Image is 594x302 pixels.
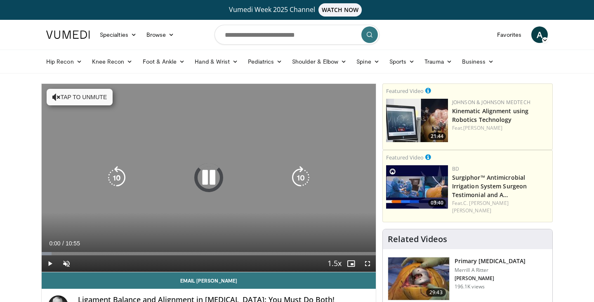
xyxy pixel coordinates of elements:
a: Specialties [95,26,141,43]
a: Browse [141,26,179,43]
button: Fullscreen [359,255,376,272]
a: A [531,26,548,43]
a: Pediatrics [243,53,287,70]
button: Tap to unmute [47,89,113,105]
video-js: Video Player [42,84,376,272]
div: Progress Bar [42,252,376,255]
a: Trauma [420,53,457,70]
a: Hip Recon [41,53,87,70]
a: Shoulder & Elbow [287,53,351,70]
a: Foot & Ankle [138,53,190,70]
span: 10:55 [66,240,80,247]
a: Favorites [492,26,526,43]
button: Enable picture-in-picture mode [343,255,359,272]
input: Search topics, interventions [214,25,379,45]
span: / [62,240,64,247]
a: Spine [351,53,384,70]
span: 03:40 [428,199,446,207]
span: 0:00 [49,240,60,247]
a: Knee Recon [87,53,138,70]
img: VuMedi Logo [46,31,90,39]
button: Unmute [58,255,75,272]
button: Play [42,255,58,272]
button: Playback Rate [326,255,343,272]
a: Vumedi Week 2025 ChannelWATCH NOW [47,3,547,17]
a: Hand & Wrist [190,53,243,70]
a: Business [457,53,499,70]
a: Sports [384,53,420,70]
span: 21:44 [428,133,446,140]
span: WATCH NOW [318,3,362,17]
